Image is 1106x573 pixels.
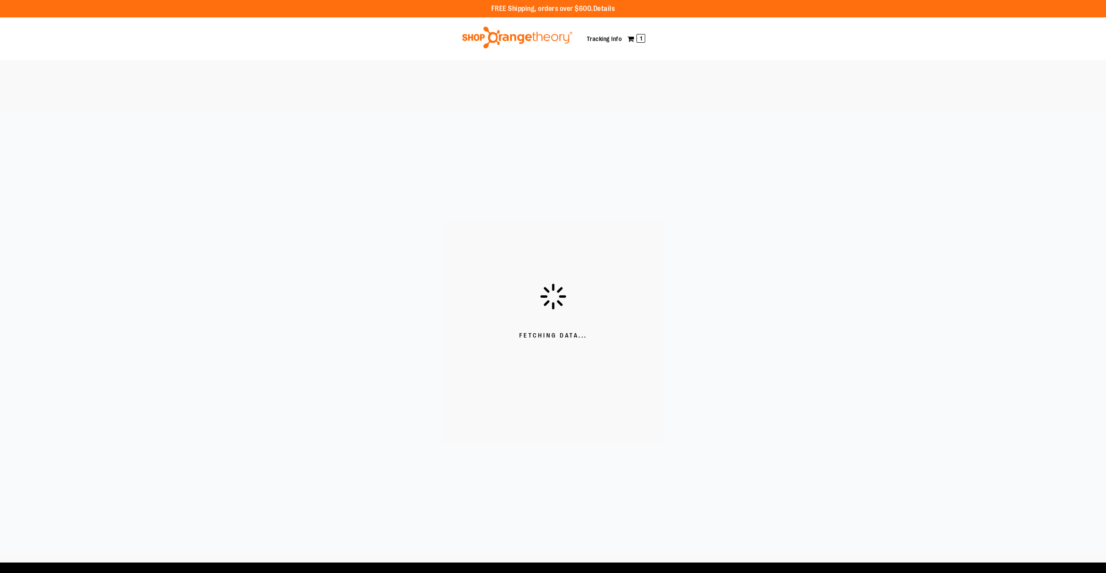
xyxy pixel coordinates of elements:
[587,35,622,42] a: Tracking Info
[636,34,645,43] span: 1
[593,5,615,13] a: Details
[491,4,615,14] p: FREE Shipping, orders over $600.
[519,331,587,340] span: Fetching Data...
[461,27,574,48] img: Shop Orangetheory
